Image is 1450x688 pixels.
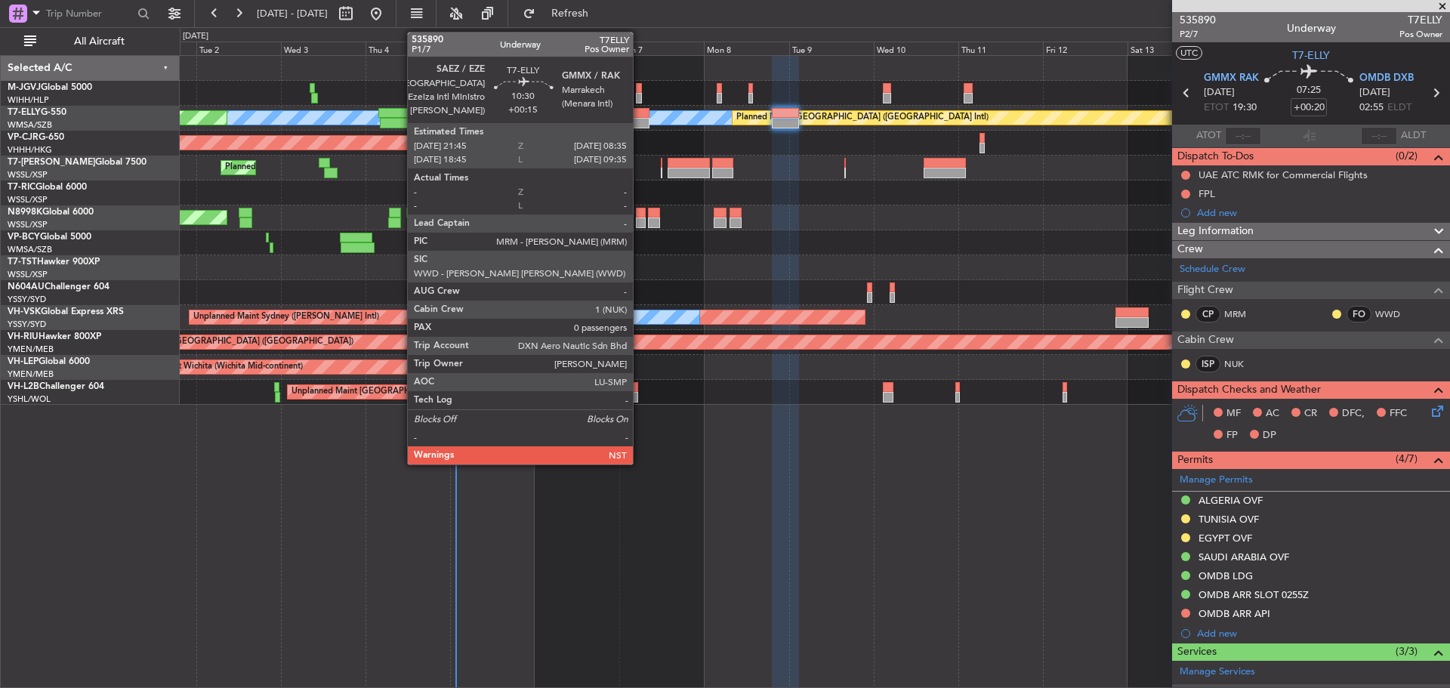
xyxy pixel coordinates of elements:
[1195,306,1220,322] div: CP
[1342,406,1365,421] span: DFC,
[1226,428,1238,443] span: FP
[1359,100,1384,116] span: 02:55
[8,294,46,305] a: YSSY/SYD
[1199,588,1309,601] div: OMDB ARR SLOT 0255Z
[8,382,39,391] span: VH-L2B
[1199,187,1215,200] div: FPL
[1180,28,1216,41] span: P2/7
[8,244,52,255] a: WMSA/SZB
[1177,452,1213,469] span: Permits
[1180,262,1245,277] a: Schedule Crew
[1396,643,1418,659] span: (3/3)
[1224,357,1258,371] a: NUK
[736,106,989,129] div: Planned Maint [GEOGRAPHIC_DATA] ([GEOGRAPHIC_DATA] Intl)
[225,156,374,179] div: Planned Maint Dubai (Al Maktoum Intl)
[1180,12,1216,28] span: 535890
[1399,12,1442,28] span: T7ELLY
[1177,332,1234,349] span: Cabin Crew
[1359,71,1414,86] span: OMDB DXB
[8,357,90,366] a: VH-LEPGlobal 6000
[196,42,281,55] div: Tue 2
[8,133,39,142] span: VP-CJR
[292,381,540,403] div: Unplanned Maint [GEOGRAPHIC_DATA] ([GEOGRAPHIC_DATA])
[704,42,788,55] div: Mon 8
[46,2,133,25] input: Trip Number
[1399,28,1442,41] span: Pos Owner
[1177,148,1254,165] span: Dispatch To-Dos
[1263,428,1276,443] span: DP
[8,307,124,316] a: VH-VSKGlobal Express XRS
[8,332,39,341] span: VH-RIU
[193,306,379,329] div: Unplanned Maint Sydney ([PERSON_NAME] Intl)
[17,29,164,54] button: All Aircraft
[8,282,45,292] span: N604AU
[39,36,159,47] span: All Aircraft
[116,356,303,378] div: Unplanned Maint Wichita (Wichita Mid-continent)
[8,183,87,192] a: T7-RICGlobal 6000
[1177,223,1254,240] span: Leg Information
[1176,46,1202,60] button: UTC
[8,208,42,217] span: N8998K
[1292,48,1330,63] span: T7-ELLY
[1224,307,1258,321] a: MRM
[8,269,48,280] a: WSSL/XSP
[8,282,110,292] a: N604AUChallenger 604
[8,194,48,205] a: WSSL/XSP
[1266,406,1279,421] span: AC
[958,42,1043,55] div: Thu 11
[257,7,328,20] span: [DATE] - [DATE]
[619,42,704,55] div: Sun 7
[281,42,366,55] div: Wed 3
[8,233,91,242] a: VP-BCYGlobal 5000
[1195,356,1220,372] div: ISP
[516,2,606,26] button: Refresh
[8,233,40,242] span: VP-BCY
[1225,127,1261,145] input: --:--
[8,369,54,380] a: YMEN/MEB
[1297,83,1321,98] span: 07:25
[1401,128,1426,143] span: ALDT
[8,158,147,167] a: T7-[PERSON_NAME]Global 7500
[1196,128,1221,143] span: ATOT
[1390,406,1407,421] span: FFC
[8,94,49,106] a: WIHH/HLP
[1199,513,1259,526] div: TUNISIA OVF
[1197,206,1442,219] div: Add new
[789,42,874,55] div: Tue 9
[1204,100,1229,116] span: ETOT
[8,133,64,142] a: VP-CJRG-650
[1177,643,1217,661] span: Services
[1204,71,1259,86] span: GMMX RAK
[1359,85,1390,100] span: [DATE]
[450,42,535,55] div: Fri 5
[8,208,94,217] a: N8998KGlobal 6000
[1199,532,1252,545] div: EGYPT OVF
[1197,627,1442,640] div: Add new
[1199,494,1263,507] div: ALGERIA OVF
[493,306,528,329] div: No Crew
[874,42,958,55] div: Wed 10
[1375,307,1409,321] a: WWD
[1180,665,1255,680] a: Manage Services
[1199,168,1368,181] div: UAE ATC RMK for Commercial Flights
[1232,100,1257,116] span: 19:30
[1177,381,1321,399] span: Dispatch Checks and Weather
[8,108,41,117] span: T7-ELLY
[1396,148,1418,164] span: (0/2)
[8,332,101,341] a: VH-RIUHawker 800XP
[1043,42,1128,55] div: Fri 12
[535,42,619,55] div: Sat 6
[8,382,104,391] a: VH-L2BChallenger 604
[8,307,41,316] span: VH-VSK
[1199,607,1270,620] div: OMDB ARR API
[8,344,54,355] a: YMEN/MEB
[8,169,48,180] a: WSSL/XSP
[454,82,631,104] div: Planned Maint [GEOGRAPHIC_DATA] (Seletar)
[1204,85,1235,100] span: [DATE]
[1396,451,1418,467] span: (4/7)
[1177,241,1203,258] span: Crew
[183,30,208,43] div: [DATE]
[1226,406,1241,421] span: MF
[8,357,39,366] span: VH-LEP
[8,108,66,117] a: T7-ELLYG-550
